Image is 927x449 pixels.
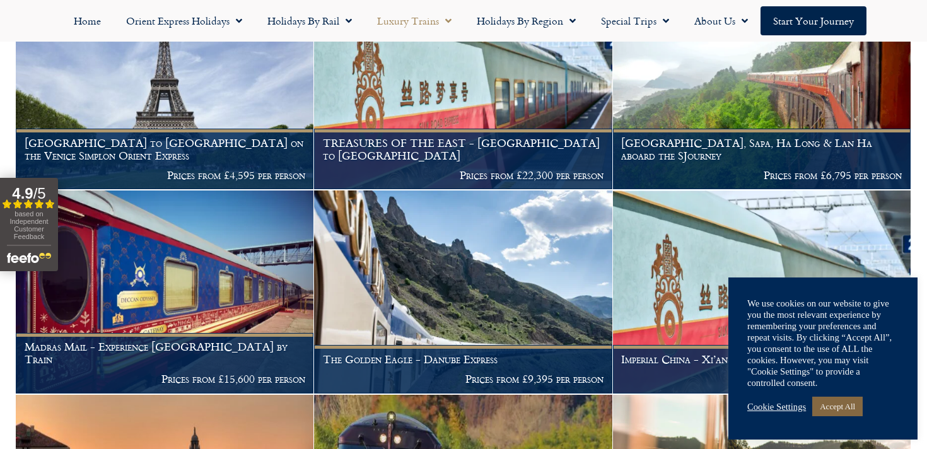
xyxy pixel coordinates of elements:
[25,169,305,182] p: Prices from £4,595 per person
[812,397,863,416] a: Accept All
[25,341,305,365] h1: Madras Mail - Experience [GEOGRAPHIC_DATA] by Train
[114,6,255,35] a: Orient Express Holidays
[621,373,902,385] p: Prices from £17,900 per person
[323,137,603,161] h1: TREASURES OF THE EAST - [GEOGRAPHIC_DATA] to [GEOGRAPHIC_DATA]
[25,373,305,385] p: Prices from £15,600 per person
[682,6,761,35] a: About Us
[61,6,114,35] a: Home
[464,6,588,35] a: Holidays by Region
[6,6,921,35] nav: Menu
[323,353,603,366] h1: The Golden Eagle - Danube Express
[25,137,305,161] h1: [GEOGRAPHIC_DATA] to [GEOGRAPHIC_DATA] on the Venice Simplon Orient Express
[747,401,806,412] a: Cookie Settings
[16,190,314,394] a: Madras Mail - Experience [GEOGRAPHIC_DATA] by Train Prices from £15,600 per person
[761,6,866,35] a: Start your Journey
[621,137,902,161] h1: [GEOGRAPHIC_DATA], Sapa, Ha Long & Lan Ha aboard the SJourney
[613,190,911,394] a: Imperial China - Xi’an to [GEOGRAPHIC_DATA] Prices from £17,900 per person
[588,6,682,35] a: Special Trips
[255,6,364,35] a: Holidays by Rail
[314,190,612,394] a: The Golden Eagle - Danube Express Prices from £9,395 per person
[323,373,603,385] p: Prices from £9,395 per person
[621,169,902,182] p: Prices from £6,795 per person
[621,353,902,366] h1: Imperial China - Xi’an to [GEOGRAPHIC_DATA]
[747,298,899,388] div: We use cookies on our website to give you the most relevant experience by remembering your prefer...
[323,169,603,182] p: Prices from £22,300 per person
[364,6,464,35] a: Luxury Trains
